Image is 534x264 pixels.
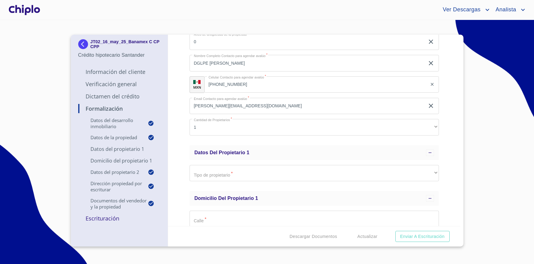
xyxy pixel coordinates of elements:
[400,233,445,240] span: Enviar a Escrituración
[190,191,439,206] div: Domicilio del Propietario 1
[90,39,161,49] p: JT02_16_may_25_Banamex C CP CPP
[190,119,439,136] div: 1
[78,117,148,129] p: Datos del Desarrollo Inmobiliario
[78,169,148,175] p: Datos del propietario 2
[78,52,161,59] p: Crédito hipotecario Santander
[78,180,148,193] p: Dirección Propiedad por Escriturar
[78,80,161,88] p: Verificación General
[438,5,483,15] span: Ver Descargas
[491,5,519,15] span: Analista
[427,38,435,45] button: clear input
[78,105,161,112] p: Formalización
[78,93,161,100] p: Dictamen del Crédito
[357,233,377,240] span: Actualizar
[290,233,337,240] span: Descargar Documentos
[287,231,340,242] button: Descargar Documentos
[78,134,148,140] p: Datos de la propiedad
[427,59,435,67] button: clear input
[78,197,148,210] p: Documentos del vendedor y la propiedad
[438,5,491,15] button: account of current user
[78,39,161,52] div: JT02_16_may_25_Banamex C CP CPP
[427,102,435,109] button: clear input
[430,82,435,87] button: clear input
[193,80,201,84] img: R93DlvwvvjP9fbrDwZeCRYBHk45OWMq+AAOlFVsxT89f82nwPLnD58IP7+ANJEaWYhP0Tx8kkA0WlQMPQsAAgwAOmBj20AXj6...
[193,85,201,90] p: MXN
[194,150,250,155] span: Datos del propietario 1
[355,231,380,242] button: Actualizar
[78,146,161,152] p: Datos del propietario 1
[78,215,161,222] p: Escrituración
[395,231,450,242] button: Enviar a Escrituración
[190,165,439,182] div: ​
[78,68,161,75] p: Información del Cliente
[491,5,527,15] button: account of current user
[78,39,90,49] img: Docupass spot blue
[78,157,161,164] p: Domicilio del Propietario 1
[190,145,439,160] div: Datos del propietario 1
[194,196,258,201] span: Domicilio del Propietario 1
